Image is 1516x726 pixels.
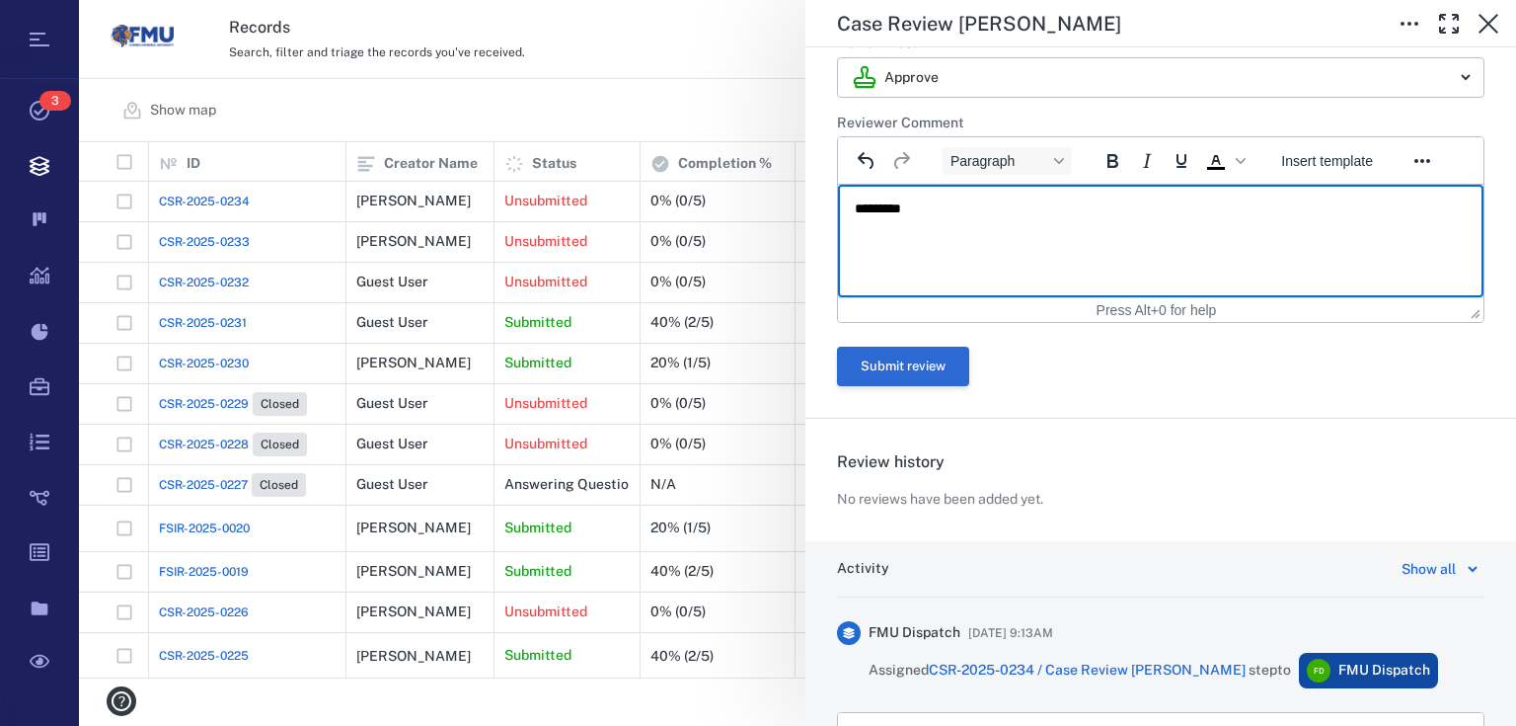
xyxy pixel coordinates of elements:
[1053,302,1260,318] div: Press Alt+0 for help
[1165,147,1198,175] button: Underline
[884,68,939,88] p: Approve
[850,147,883,175] button: Undo
[44,14,85,32] span: Help
[837,347,969,386] button: Submit review
[16,16,630,34] body: Rich Text Area. Press ALT-0 for help.
[1273,147,1381,175] button: Insert template
[943,147,1071,175] button: Block Paragraph
[869,623,960,643] span: FMU Dispatch
[838,185,1483,297] iframe: Rich Text Area
[884,147,918,175] button: Redo
[1429,4,1469,43] button: Toggle Fullscreen
[39,91,71,111] span: 3
[837,490,1043,510] p: No reviews have been added yet.
[869,661,1291,681] span: Assigned step to
[950,153,1047,169] span: Paragraph
[1096,147,1129,175] button: Bold
[1338,661,1430,681] span: FMU Dispatch
[1130,147,1164,175] button: Italic
[1281,153,1373,169] span: Insert template
[968,621,1053,645] span: [DATE] 9:13AM
[1469,4,1508,43] button: Close
[1402,557,1456,581] div: Show all
[1307,659,1330,683] div: F D
[837,114,1484,133] h6: Reviewer Comment
[1471,301,1480,319] div: Press the Up and Down arrow keys to resize the editor.
[837,559,889,579] h6: Activity
[929,662,1246,678] a: CSR-2025-0234 / Case Review [PERSON_NAME]
[1390,4,1429,43] button: Toggle to Edit Boxes
[837,12,1121,37] h5: Case Review [PERSON_NAME]
[1405,147,1439,175] button: Reveal or hide additional toolbar items
[1199,147,1249,175] div: Text color Black
[837,450,1484,474] h6: Review history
